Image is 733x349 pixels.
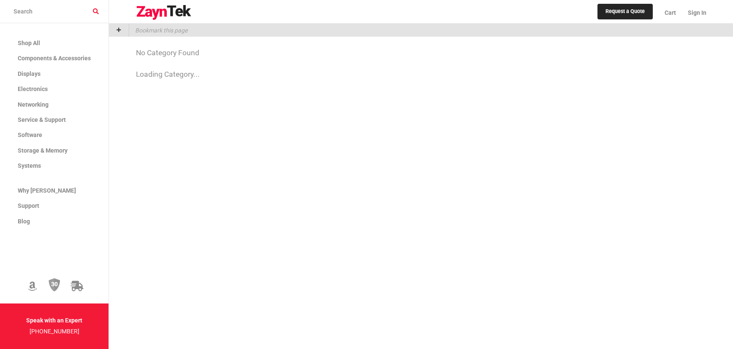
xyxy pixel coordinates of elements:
span: Components & Accessories [18,55,91,62]
a: Sign In [682,2,706,23]
span: Storage & Memory [18,147,68,154]
span: Networking [18,101,49,108]
span: Service & Support [18,116,66,123]
span: Cart [665,9,676,16]
p: No Category Found [136,46,706,60]
a: [PHONE_NUMBER] [30,328,79,335]
p: Loading Category... [136,67,706,82]
span: Software [18,132,42,138]
span: Shop All [18,40,40,46]
img: 30 Day Return Policy [49,278,60,292]
span: Support [18,202,39,209]
a: Cart [659,2,682,23]
a: Request a Quote [597,4,653,20]
strong: Speak with an Expert [26,317,82,324]
span: Systems [18,162,41,169]
img: logo [136,5,192,20]
span: Electronics [18,86,48,92]
p: Bookmark this page [129,24,187,37]
span: Why [PERSON_NAME] [18,187,76,194]
span: Displays [18,70,41,77]
span: Blog [18,218,30,225]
